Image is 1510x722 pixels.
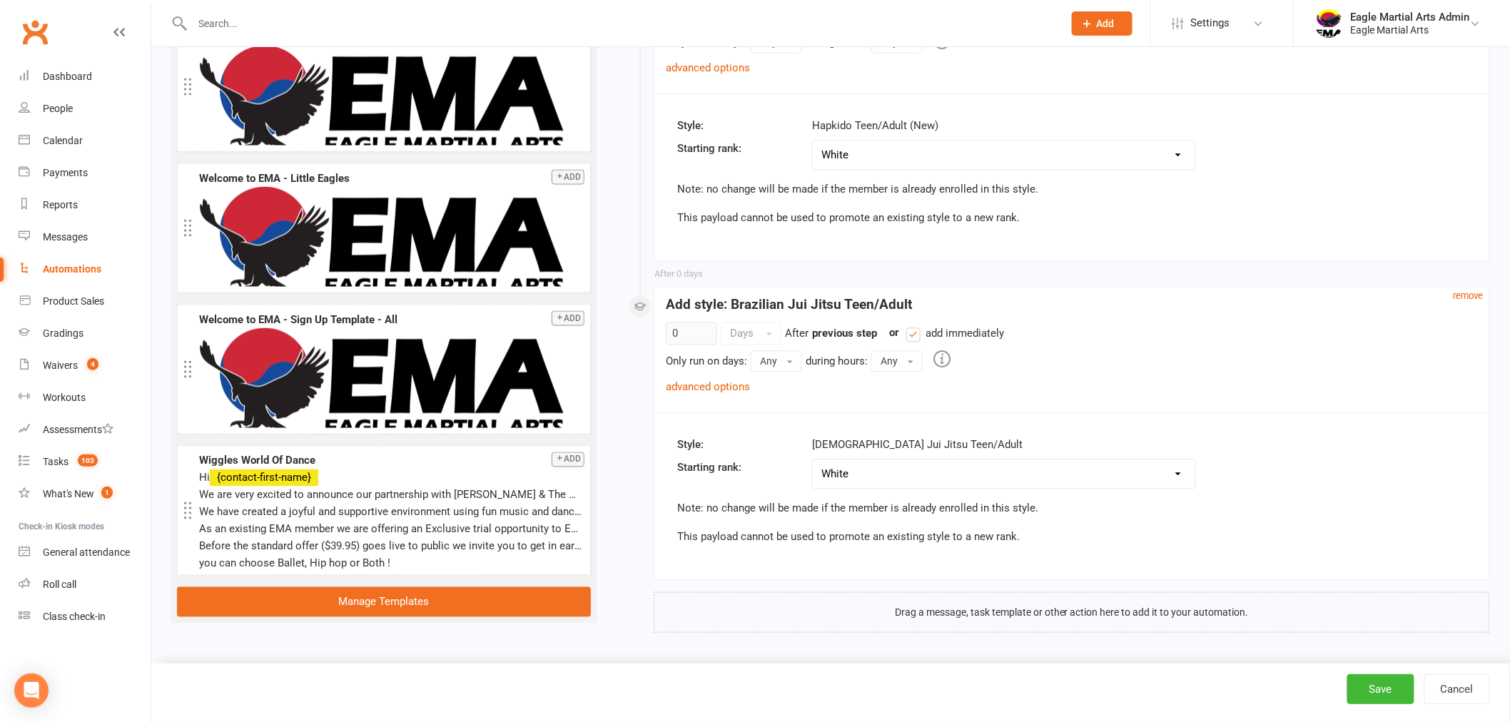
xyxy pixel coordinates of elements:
[1351,11,1470,24] div: Eagle Martial Arts Admin
[188,14,1053,34] input: Search...
[19,382,151,414] a: Workouts
[199,310,584,327] div: Welcome to EMA - Sign Up Template - All
[677,209,1466,226] p: This payload cannot be used to promote an existing style to a new rank.
[1097,18,1115,29] span: Add
[199,520,584,537] p: As an existing EMA member we are offering an Exclusive trial opportunity to EMA members & their f...
[43,231,88,243] div: Messages
[78,454,98,467] span: 103
[43,103,73,114] div: People
[43,167,88,178] div: Payments
[19,569,151,601] a: Roll call
[677,459,741,476] label: Starting rank:
[654,267,703,282] div: After 0 days
[43,579,76,590] div: Roll call
[677,117,704,134] label: Style:
[812,327,877,340] strong: previous step
[19,350,151,382] a: Waivers 4
[871,350,923,372] button: Any
[199,469,584,486] p: Hi
[677,436,704,453] label: Style:
[43,424,113,435] div: Assessments
[43,360,78,371] div: Waivers
[1351,24,1470,36] div: Eagle Martial Arts
[677,140,741,157] label: Starting rank:
[19,93,151,125] a: People
[43,546,130,558] div: General attendance
[14,673,49,708] div: Open Intercom Messenger
[43,263,101,275] div: Automations
[19,601,151,633] a: Class kiosk mode
[666,61,750,74] a: advanced options
[19,285,151,317] a: Product Sales
[806,352,868,370] div: during hours:
[785,327,809,340] span: After
[751,350,802,372] button: Any
[19,157,151,189] a: Payments
[19,478,151,510] a: What's New1
[552,452,584,467] button: Add
[43,392,86,403] div: Workouts
[1347,674,1414,704] button: Save
[801,117,1207,134] div: Hapkido Teen/Adult (New)
[677,499,1466,517] p: Note: no change will be made if the member is already enrolled in this style.
[926,325,1004,340] span: add immediately
[19,189,151,221] a: Reports
[19,61,151,93] a: Dashboard
[199,537,584,554] p: Before the standard offer ($39.95) goes live to public we invite you to get in early, for $1 to t...
[19,125,151,157] a: Calendar
[552,310,584,325] button: Add
[199,486,584,503] p: We are very excited to announce our partnership with [PERSON_NAME] & The Wiggles World of Dance, ...
[177,586,591,616] a: Manage Templates
[43,611,106,622] div: Class check-in
[666,380,750,393] a: advanced options
[677,180,1466,198] p: Note: no change will be made if the member is already enrolled in this style.
[1072,11,1132,36] button: Add
[552,169,584,184] button: Add
[19,317,151,350] a: Gradings
[43,199,78,210] div: Reports
[19,414,151,446] a: Assessments
[101,487,113,499] span: 1
[1315,9,1344,38] img: thumb_image1738041739.png
[19,537,151,569] a: General attendance kiosk mode
[199,169,584,186] div: Welcome to EMA - Little Eagles
[1191,7,1230,39] span: Settings
[677,528,1466,545] p: This payload cannot be used to promote an existing style to a new rank.
[43,295,104,307] div: Product Sales
[666,352,747,370] div: Only run on days:
[881,324,1004,342] div: or
[43,71,92,82] div: Dashboard
[43,488,94,499] div: What's New
[199,503,584,520] p: We have created a joyful and supportive environment using fun music and dance to build confidence...
[1454,290,1484,301] small: remove
[1424,674,1490,704] button: Cancel
[199,452,584,469] div: Wiggles World Of Dance
[43,135,83,146] div: Calendar
[19,221,151,253] a: Messages
[666,296,912,312] strong: Add style: Brazilian Jui Jitsu Teen/Adult
[43,327,83,339] div: Gradings
[199,554,584,571] p: you can choose Ballet, Hip hop or Both !
[43,456,69,467] div: Tasks
[87,358,98,370] span: 4
[19,446,151,478] a: Tasks 103
[19,253,151,285] a: Automations
[17,14,53,50] a: Clubworx
[801,436,1207,453] div: [DEMOGRAPHIC_DATA] Jui Jitsu Teen/Adult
